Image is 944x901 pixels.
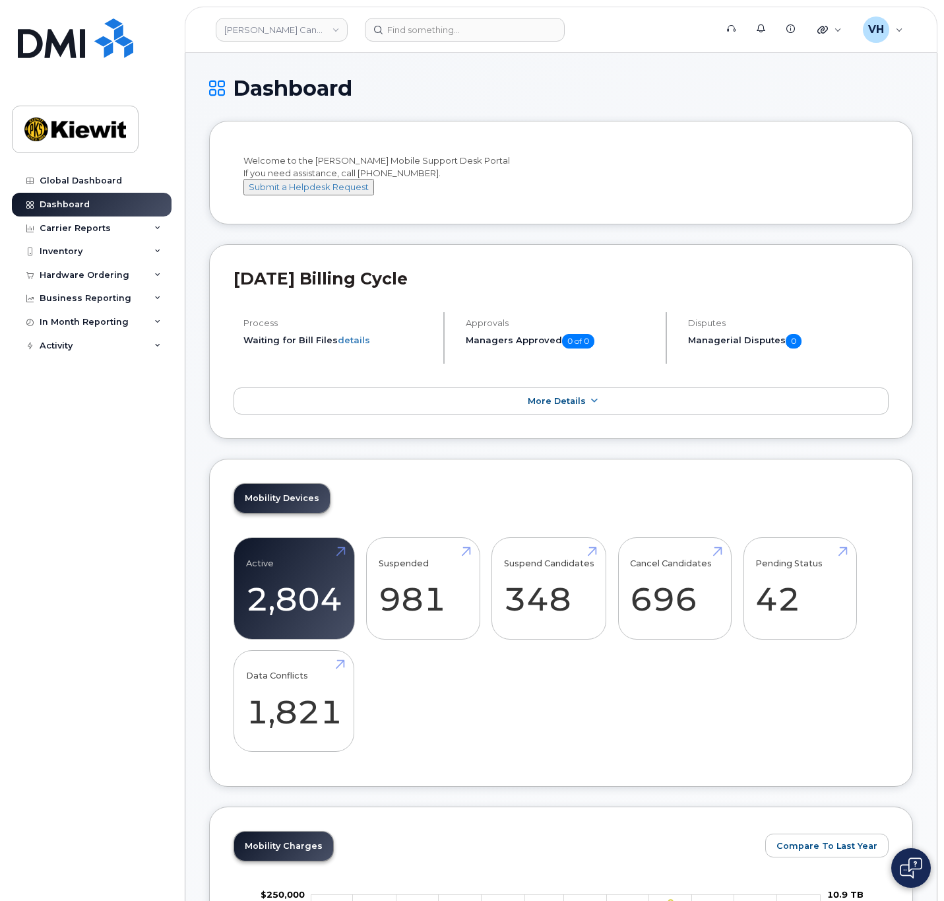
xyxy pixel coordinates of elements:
[243,334,432,347] li: Waiting for Bill Files
[246,545,342,632] a: Active 2,804
[338,335,370,345] a: details
[261,889,305,900] g: $0
[466,334,654,349] h5: Managers Approved
[261,889,305,900] tspan: $250,000
[379,545,468,632] a: Suspended 981
[243,179,374,195] button: Submit a Helpdesk Request
[234,484,330,513] a: Mobility Devices
[504,545,594,632] a: Suspend Candidates 348
[786,334,802,349] span: 0
[246,657,342,745] a: Data Conflicts 1,821
[827,889,864,900] tspan: 10.9 TB
[562,334,594,349] span: 0 of 0
[466,318,654,328] h4: Approvals
[630,545,719,632] a: Cancel Candidates 696
[528,396,586,406] span: More Details
[755,545,844,632] a: Pending Status 42
[243,318,432,328] h4: Process
[765,834,889,857] button: Compare To Last Year
[243,154,879,195] div: Welcome to the [PERSON_NAME] Mobile Support Desk Portal If you need assistance, call [PHONE_NUMBER].
[234,269,889,288] h2: [DATE] Billing Cycle
[243,182,374,192] a: Submit a Helpdesk Request
[776,840,877,852] span: Compare To Last Year
[234,832,333,861] a: Mobility Charges
[900,857,922,879] img: Open chat
[688,334,889,349] h5: Managerial Disputes
[209,77,913,100] h1: Dashboard
[688,318,889,328] h4: Disputes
